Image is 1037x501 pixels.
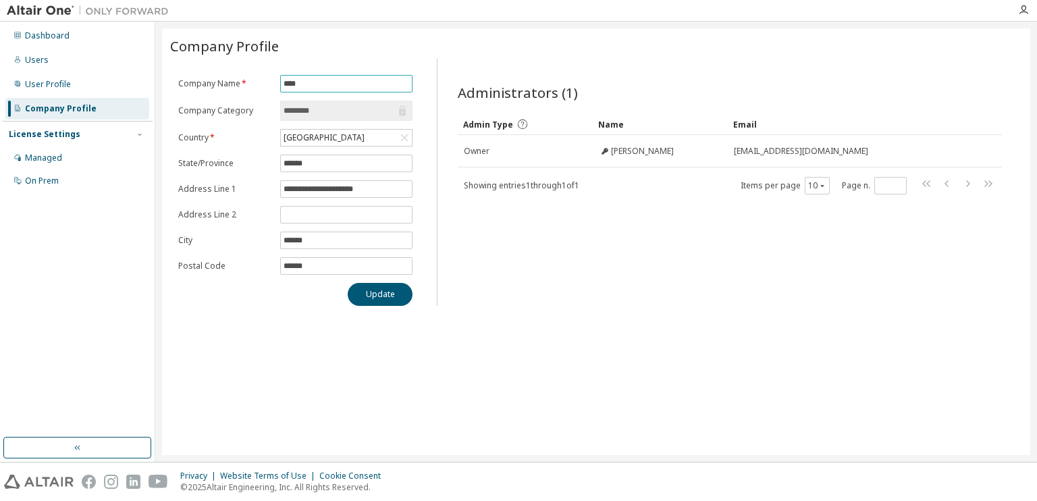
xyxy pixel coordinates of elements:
div: Privacy [180,471,220,481]
label: Address Line 2 [178,209,272,220]
div: On Prem [25,176,59,186]
label: Company Name [178,78,272,89]
div: Managed [25,153,62,163]
span: [EMAIL_ADDRESS][DOMAIN_NAME] [734,146,868,157]
img: facebook.svg [82,475,96,489]
p: © 2025 Altair Engineering, Inc. All Rights Reserved. [180,481,389,493]
span: Company Profile [170,36,279,55]
img: youtube.svg [149,475,168,489]
span: Showing entries 1 through 1 of 1 [464,180,579,191]
img: altair_logo.svg [4,475,74,489]
label: Postal Code [178,261,272,271]
button: 10 [808,180,826,191]
div: Cookie Consent [319,471,389,481]
div: [GEOGRAPHIC_DATA] [282,130,367,145]
span: Admin Type [463,119,513,130]
img: instagram.svg [104,475,118,489]
img: linkedin.svg [126,475,140,489]
div: Email [733,113,964,135]
div: License Settings [9,129,80,140]
span: Page n. [842,177,907,194]
label: State/Province [178,158,272,169]
div: [GEOGRAPHIC_DATA] [281,130,412,146]
div: Users [25,55,49,65]
span: [PERSON_NAME] [611,146,674,157]
span: Owner [464,146,489,157]
div: Company Profile [25,103,97,114]
img: Altair One [7,4,176,18]
label: Country [178,132,272,143]
div: Dashboard [25,30,70,41]
div: User Profile [25,79,71,90]
span: Administrators (1) [458,83,578,102]
label: Company Category [178,105,272,116]
button: Update [348,283,413,306]
span: Items per page [741,177,830,194]
div: Name [598,113,722,135]
label: Address Line 1 [178,184,272,194]
label: City [178,235,272,246]
div: Website Terms of Use [220,471,319,481]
